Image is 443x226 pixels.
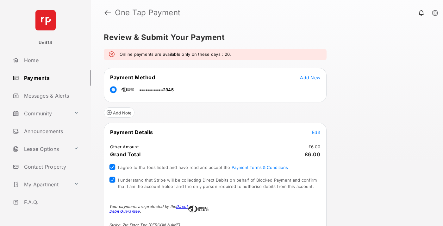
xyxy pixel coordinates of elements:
a: Direct Debit Guarantee [109,204,188,214]
a: Announcements [10,124,91,139]
h5: Review & Submit Your Payment [104,34,425,41]
a: F.A.Q. [10,195,91,210]
span: I agree to the fees listed and have read and accept the [118,165,288,170]
a: Messages & Alerts [10,88,91,103]
a: Community [10,106,71,121]
span: Payment Details [110,129,153,135]
a: Lease Options [10,141,71,157]
button: Add Note [104,107,134,118]
a: Payments [10,70,91,86]
span: I understand that Stripe will be collecting Direct Debits on behalf of Blocked Payment and confir... [118,178,317,189]
strong: One Tap Payment [115,9,181,16]
span: £6.00 [305,151,321,158]
td: Other Amount [110,144,139,150]
div: Your payments are protected by the . [109,204,188,214]
img: svg+xml;base64,PHN2ZyB4bWxucz0iaHR0cDovL3d3dy53My5vcmcvMjAwMC9zdmciIHdpZHRoPSI2NCIgaGVpZ2h0PSI2NC... [35,10,56,30]
span: Grand Total [110,151,141,158]
td: £6.00 [308,144,321,150]
button: I agree to the fees listed and have read and accept the [232,165,288,170]
span: Payment Method [110,74,155,81]
p: Unit14 [39,40,53,46]
a: My Apartment [10,177,71,192]
button: Add New [300,74,320,81]
span: ••••••••••••2345 [139,87,174,92]
span: Add New [300,75,320,80]
button: Edit [312,129,320,135]
a: Contact Property [10,159,91,174]
em: Online payments are available only on these days : 20. [120,51,231,58]
a: Home [10,53,91,68]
